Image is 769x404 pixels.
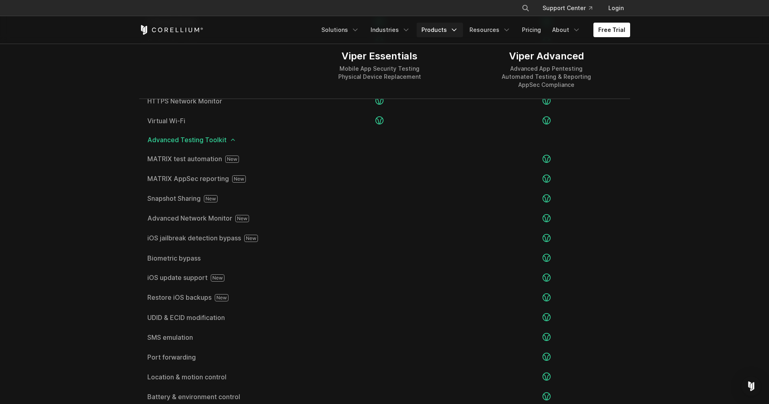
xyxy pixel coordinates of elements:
[147,137,622,143] span: Advanced Testing Toolkit
[512,1,630,15] div: Navigation Menu
[338,50,421,62] div: Viper Essentials
[518,1,533,15] button: Search
[465,23,515,37] a: Resources
[139,25,203,35] a: Corellium Home
[147,294,288,301] a: Restore iOS backups
[147,156,288,163] a: MATRIX test automation
[147,374,288,380] a: Location & motion control
[316,23,364,37] a: Solutions
[536,1,599,15] a: Support Center
[147,118,288,124] a: Virtual Wi-Fi
[517,23,546,37] a: Pricing
[147,255,288,261] a: Biometric bypass
[147,175,288,183] a: MATRIX AppSec reporting
[147,334,288,341] a: SMS emulation
[593,23,630,37] a: Free Trial
[502,65,591,89] div: Advanced App Pentesting Automated Testing & Reporting AppSec Compliance
[366,23,415,37] a: Industries
[147,354,288,360] a: Port forwarding
[147,314,288,321] a: UDID & ECID modification
[147,393,288,400] a: Battery & environment control
[147,98,288,104] a: HTTPS Network Monitor
[602,1,630,15] a: Login
[338,65,421,81] div: Mobile App Security Testing Physical Device Replacement
[147,195,288,202] a: Snapshot Sharing
[147,215,288,222] a: Advanced Network Monitor
[316,23,630,37] div: Navigation Menu
[742,377,761,396] div: Open Intercom Messenger
[147,274,288,282] a: iOS update support
[502,50,591,62] div: Viper Advanced
[147,235,288,242] span: iOS jailbreak detection bypass
[417,23,463,37] a: Products
[547,23,585,37] a: About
